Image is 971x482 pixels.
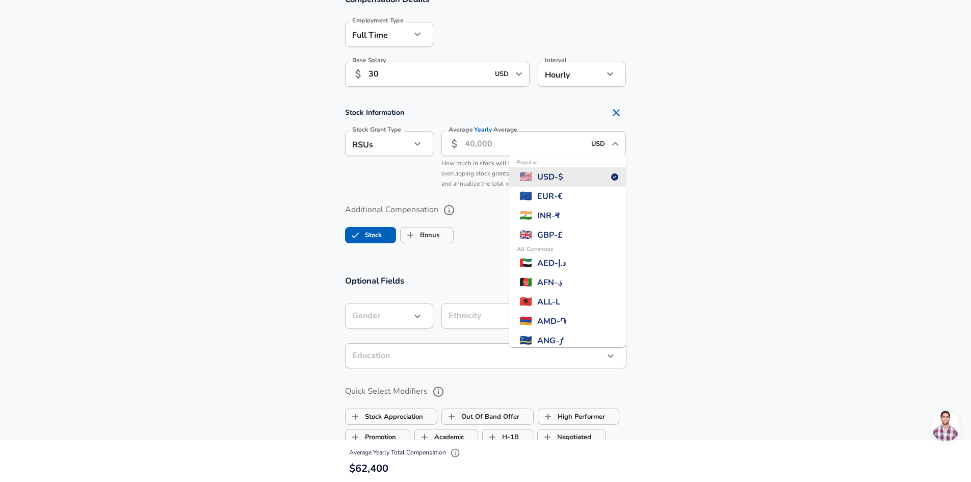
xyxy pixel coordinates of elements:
span: 🇮🇳 [519,208,532,223]
span: Bonus [401,225,420,245]
button: help [430,383,447,400]
label: Out Of Band Offer [442,407,519,426]
span: Stock [346,225,365,245]
input: 100,000 [369,62,489,87]
span: Average Yearly Total Compensation [349,448,463,456]
span: Popular [517,159,537,167]
label: Promotion [346,427,396,447]
label: Stock Grant Type [352,126,401,133]
label: Employment Type [352,17,404,23]
label: Negotiated [538,427,591,447]
div: RSUs [345,131,411,156]
span: GBP - £ [537,229,563,241]
span: 🇦🇫 [519,275,532,290]
label: Quick Select Modifiers [345,383,626,400]
span: 🇦🇪 [519,256,532,271]
label: Additional Compensation [345,201,626,219]
label: Stock [346,225,382,245]
span: 🇪🇺 [519,189,532,204]
label: Stock Appreciation [346,407,423,426]
span: H-1B [483,427,502,447]
span: 🇦🇱 [519,294,532,310]
button: BonusBonus [400,227,454,243]
label: Academic [415,427,464,447]
button: Out Of Band OfferOut Of Band Offer [441,409,534,425]
span: 🇦🇲 [519,314,532,329]
button: Close [608,137,622,151]
div: Open chat [931,411,961,441]
div: Full Time [345,22,411,47]
span: Stock Appreciation [346,407,365,426]
span: ALL - L [537,296,560,308]
span: EUR - € [537,190,563,202]
span: Negotiated [538,427,557,447]
span: AED - د.إ [537,257,566,269]
label: Bonus [401,225,439,245]
input: 40,000 [465,131,586,156]
label: H-1B [483,427,519,447]
span: Promotion [346,427,365,447]
span: AMD - ֏ [537,315,566,327]
button: AcademicAcademic [414,429,478,445]
span: USD - $ [537,171,563,183]
span: Yearly [474,125,492,134]
div: Hourly [538,62,603,87]
button: Remove Section [606,103,626,123]
button: Stock AppreciationStock Appreciation [345,409,437,425]
span: Out Of Band Offer [442,407,461,426]
input: USD [588,136,609,151]
label: Average Average [449,126,517,133]
span: All Currencies [517,245,553,254]
label: Interval [545,57,567,63]
span: 🇺🇸 [519,169,532,185]
label: Base Salary [352,57,386,63]
label: High Performer [538,407,605,426]
button: help [440,201,458,219]
button: StockStock [345,227,396,243]
button: High PerformerHigh Performer [538,409,619,425]
button: Open [512,67,526,81]
span: INR - ₹ [537,210,560,222]
span: 🇬🇧 [519,227,532,243]
span: AFN - ؋ [537,276,563,289]
button: NegotiatedNegotiated [537,429,606,445]
button: Explain Total Compensation [448,445,463,461]
h4: Stock Information [345,103,626,123]
span: Academic [415,427,434,447]
button: PromotionPromotion [345,429,410,445]
span: How much in stock will you be compensated this year. Include any overlapping stock grants, apprec... [441,159,624,188]
h3: Optional Fields [345,275,626,287]
span: ANG - ƒ [537,335,564,347]
span: High Performer [538,407,558,426]
button: H-1BH-1B [482,429,533,445]
span: 🇨🇼 [519,333,532,348]
input: USD [492,66,512,82]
